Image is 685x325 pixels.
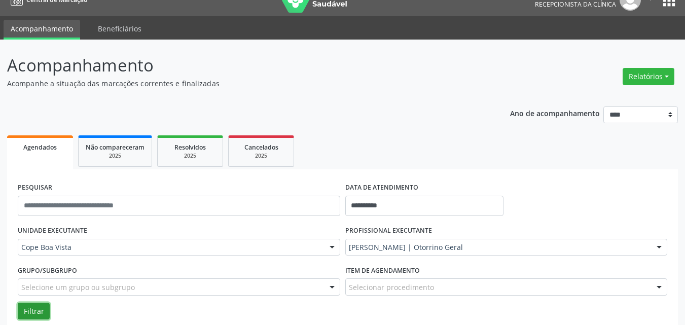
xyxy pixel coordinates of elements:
[91,20,149,38] a: Beneficiários
[86,152,145,160] div: 2025
[244,143,278,152] span: Cancelados
[23,143,57,152] span: Agendados
[345,263,420,278] label: Item de agendamento
[174,143,206,152] span: Resolvidos
[349,282,434,293] span: Selecionar procedimento
[345,223,432,239] label: PROFISSIONAL EXECUTANTE
[18,263,77,278] label: Grupo/Subgrupo
[236,152,286,160] div: 2025
[18,180,52,196] label: PESQUISAR
[7,78,477,89] p: Acompanhe a situação das marcações correntes e finalizadas
[21,282,135,293] span: Selecione um grupo ou subgrupo
[623,68,674,85] button: Relatórios
[18,223,87,239] label: UNIDADE EXECUTANTE
[18,303,50,320] button: Filtrar
[86,143,145,152] span: Não compareceram
[510,106,600,119] p: Ano de acompanhamento
[4,20,80,40] a: Acompanhamento
[345,180,418,196] label: DATA DE ATENDIMENTO
[7,53,477,78] p: Acompanhamento
[349,242,647,252] span: [PERSON_NAME] | Otorrino Geral
[165,152,215,160] div: 2025
[21,242,319,252] span: Cope Boa Vista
